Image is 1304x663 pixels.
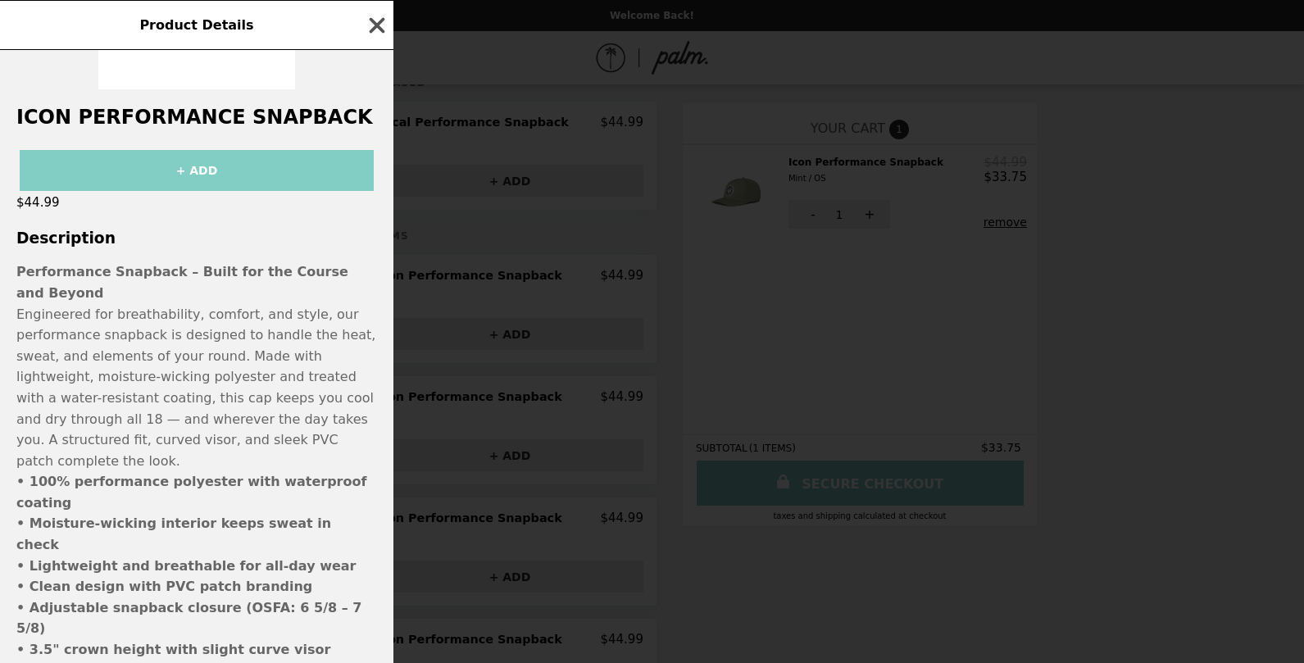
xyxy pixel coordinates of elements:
strong: • 100% performance polyester with waterproof coating [16,474,366,511]
strong: Performance Snapback – Built for the Course and Beyond [16,264,348,301]
strong: • Clean design with PVC patch branding [16,579,312,594]
strong: • Moisture-wicking interior keeps sweat in check [16,515,331,552]
span: Product Details [139,17,253,33]
strong: • Adjustable snapback closure (OSFA: 6 5/8 – 7 5/8) [16,600,361,637]
strong: • Lightweight and breathable for all-day wear [16,558,356,574]
strong: • 3.5" crown height with slight curve visor [16,642,330,657]
button: + ADD [20,150,374,191]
